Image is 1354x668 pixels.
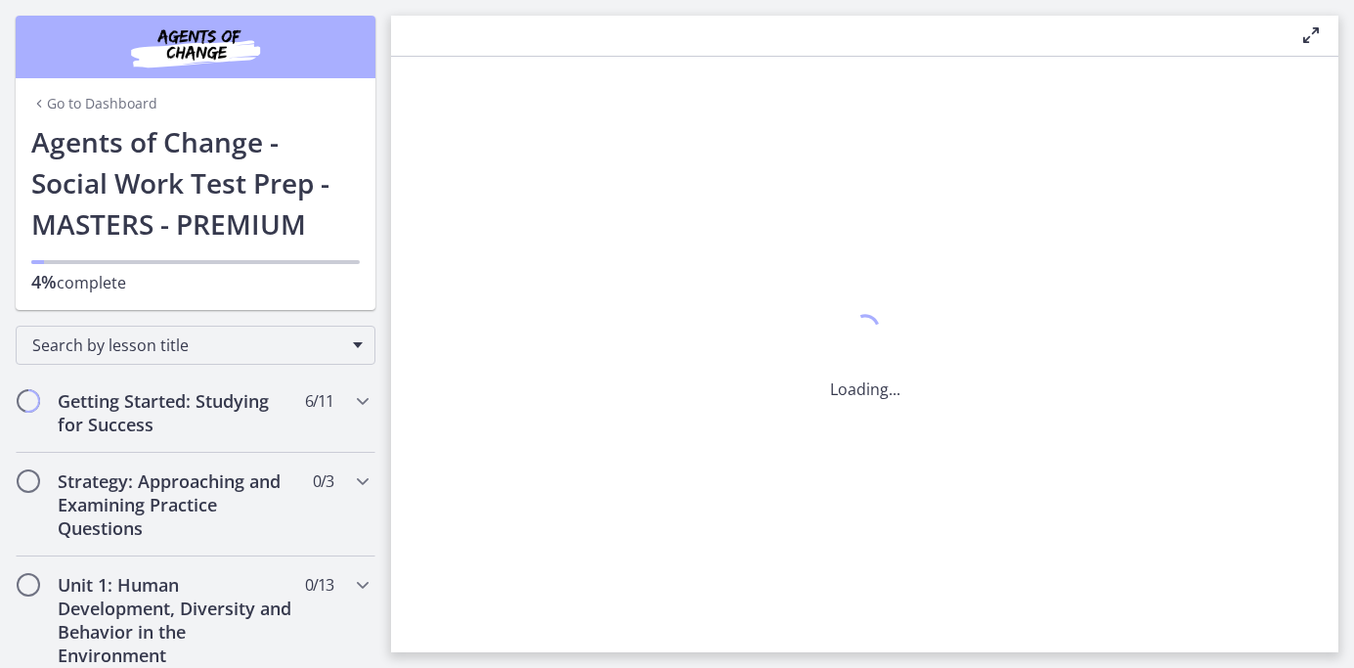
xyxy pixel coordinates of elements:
h2: Unit 1: Human Development, Diversity and Behavior in the Environment [58,573,296,667]
p: Loading... [830,378,900,401]
h1: Agents of Change - Social Work Test Prep - MASTERS - PREMIUM [31,121,360,245]
h2: Strategy: Approaching and Examining Practice Questions [58,469,296,540]
span: 6 / 11 [305,389,333,413]
div: 1 [830,309,900,354]
a: Go to Dashboard [31,94,157,113]
span: 0 / 13 [305,573,333,597]
p: complete [31,270,360,294]
img: Agents of Change [78,23,313,70]
span: 0 / 3 [313,469,333,493]
div: Search by lesson title [16,326,375,365]
span: Search by lesson title [32,334,343,356]
h2: Getting Started: Studying for Success [58,389,296,436]
span: 4% [31,270,57,293]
